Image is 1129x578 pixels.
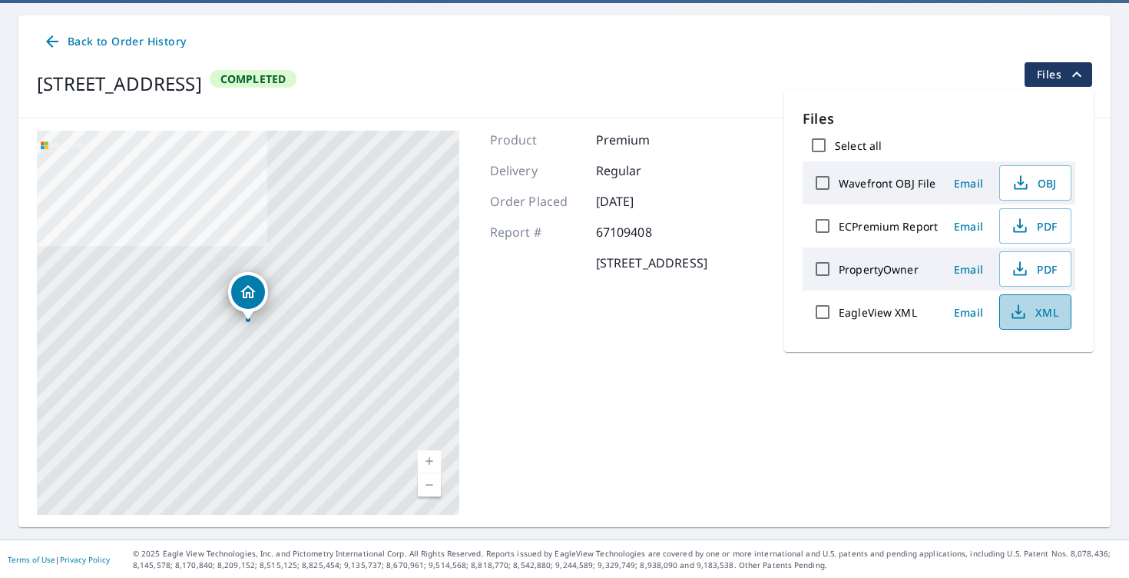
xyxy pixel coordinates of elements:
button: PDF [999,251,1071,287]
label: PropertyOwner [839,262,919,277]
p: Order Placed [490,192,582,211]
div: [STREET_ADDRESS] [37,70,202,98]
span: Back to Order History [43,32,186,51]
span: PDF [1009,217,1058,235]
span: Email [950,305,987,320]
span: PDF [1009,260,1058,278]
a: Privacy Policy [60,554,110,565]
p: Report # [490,223,582,241]
p: Files [803,108,1075,129]
p: © 2025 Eagle View Technologies, Inc. and Pictometry International Corp. All Rights Reserved. Repo... [133,548,1121,571]
button: Email [944,171,993,195]
button: Email [944,214,993,238]
a: Current Level 17, Zoom In [418,450,441,473]
a: Back to Order History [37,28,192,56]
span: Email [950,176,987,191]
p: Regular [596,161,688,180]
button: XML [999,294,1071,330]
span: OBJ [1009,174,1058,192]
span: XML [1009,303,1058,321]
div: Dropped pin, building 1, Residential property, 46 Mountain Farms Road West Hartford, CT 06117 [228,272,268,320]
p: [STREET_ADDRESS] [596,254,707,272]
p: | [8,555,110,564]
button: OBJ [999,165,1071,201]
label: Select all [835,138,882,153]
button: Email [944,257,993,281]
p: [DATE] [596,192,688,211]
span: Email [950,219,987,234]
span: Email [950,262,987,277]
label: EagleView XML [839,305,917,320]
label: Wavefront OBJ File [839,176,935,191]
p: 67109408 [596,223,688,241]
label: ECPremium Report [839,219,938,234]
button: PDF [999,208,1071,244]
span: Completed [211,71,296,86]
p: Premium [596,131,688,149]
p: Product [490,131,582,149]
p: Delivery [490,161,582,180]
a: Terms of Use [8,554,55,565]
a: Current Level 17, Zoom Out [418,473,441,497]
button: Email [944,301,993,324]
span: Files [1037,65,1086,84]
button: filesDropdownBtn-67109408 [1024,62,1092,87]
